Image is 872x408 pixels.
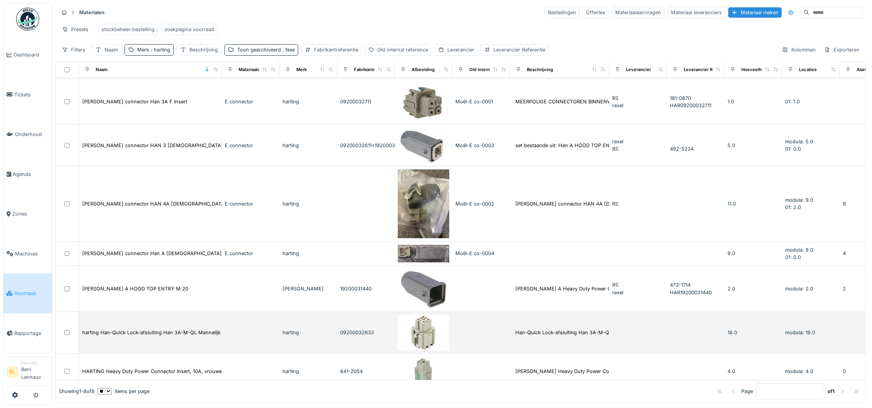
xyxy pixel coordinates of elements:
img: Harting connector HAN 3 male 4 pin huis + insert [398,128,449,163]
span: modula: 2.0 [785,286,813,292]
div: Manager [21,360,49,366]
div: Naam [105,46,118,53]
span: RS [612,95,618,101]
div: Moël-E co-0001 [455,98,507,105]
div: set bestaande uit: Han A HOOD TOP ENTRY M 20 (... [515,142,641,149]
strong: Materialen [76,9,108,16]
div: Leverancier [626,66,651,73]
div: [PERSON_NAME] connector HAN 4A [DEMOGRAPHIC_DATA] 5 pins [515,200,676,207]
div: Exporteren [821,44,863,55]
div: harting Han-Quick Lock-afsluiting Han 3A-M-QL Mannelijk [82,329,221,336]
div: Materiaalcategorie [239,66,277,73]
div: [PERSON_NAME] [282,285,334,292]
div: 09200032611+19200031440 [340,142,392,149]
span: : Nee [281,47,295,53]
div: harting [282,142,334,149]
a: Machines [3,234,52,274]
div: HARTING Heavy Duty Power Connector Insert, 10A, vrouwelijk, Han A-serie, 4 contacten-841-2054 [82,368,315,375]
div: Filters [58,44,89,55]
span: RS [612,201,618,207]
div: 841-2054 [340,368,392,375]
div: MEERPOLIGE CONNECTOREN BINNENWERK VROUWELIJKE S... [515,98,668,105]
div: Merk [137,46,170,53]
strong: of 1 [827,388,835,395]
div: Beschrijving [527,66,553,73]
div: Fabrikantreferentie [314,46,358,53]
span: 473-1714 [670,282,691,288]
span: rexel [612,103,623,108]
img: Harting connector Han 3A F Insert [398,82,449,121]
span: 01: 1.0 [785,99,800,104]
div: harting [282,200,334,207]
span: RS [612,282,618,288]
div: [PERSON_NAME] connector Han A [DEMOGRAPHIC_DATA] 5pins [82,250,236,257]
div: [PERSON_NAME] connector Han 3A F Insert [82,98,187,105]
div: 09200032711 [340,98,392,105]
a: BL ManagerBeni Lannaux [7,360,49,386]
span: HAR19200031440 [670,290,712,295]
span: modula: 18.0 [785,330,815,335]
div: E connector [225,98,276,105]
a: Voorraad [3,274,52,313]
div: 5.0 [727,142,779,149]
span: modula: 9.0 [785,197,813,203]
div: Moël-E co-0004 [455,250,507,257]
div: Leverancier Referentie [684,66,732,73]
span: modula: 4.0 [785,368,813,374]
div: Han-Quick Lock-afsluiting Han 3A-M-QL Mannelijk [515,329,636,336]
div: stockbeheer-bestelling [101,26,154,33]
div: 19200031440 [340,285,392,292]
div: [PERSON_NAME] A HOOD TOP ENTRY M 20 [82,285,188,292]
span: : harting [149,47,170,53]
span: rexel [612,290,623,295]
div: [PERSON_NAME] connector HAN 3 [DEMOGRAPHIC_DATA] 4 pin huis + insert [82,142,267,149]
div: harting [282,368,334,375]
div: harting [282,250,334,257]
span: modula: 9.0 [785,247,813,253]
span: Zones [12,210,49,217]
img: HARTING Han A HOOD TOP ENTRY M 20 [398,269,449,308]
a: Dashboard [3,35,52,75]
span: Rapportage [14,330,49,337]
div: Old internal reference [377,46,428,53]
div: Beschrijving [189,46,218,53]
div: Old internal reference [469,66,515,73]
a: Zones [3,194,52,234]
span: 492-5234 [670,146,694,152]
div: 11.0 [727,200,779,207]
div: Offertes [583,7,609,18]
div: Naam [96,66,108,73]
div: 09200032633 [340,329,392,336]
div: harting [282,329,334,336]
div: Leverancier [447,46,474,53]
div: 2.0 [727,285,779,292]
li: Beni Lannaux [21,360,49,384]
div: [PERSON_NAME] Heavy Duty Power Connector Insert, 10A,... [515,368,659,375]
span: modula: 5.0 [785,139,813,144]
div: Toon gearchiveerd [237,46,295,53]
a: Rapportage [3,313,52,353]
div: items per page [98,388,149,395]
img: Harting connector HAN 4A female 5 pins [398,169,449,238]
div: 9.0 [727,250,779,257]
div: Materiaal maken [728,7,782,18]
div: Locaties [799,66,817,73]
img: harting Han-Quick Lock-afsluiting Han 3A-M-QL Mannelijk [398,315,449,350]
span: Dashboard [13,51,49,58]
div: Moël-E co-0002 [455,200,507,207]
span: HAR09200032711 [670,103,711,108]
div: Presets [58,24,92,35]
div: E connector [225,200,276,207]
span: rexel [612,139,623,144]
img: HARTING Heavy Duty Power Connector Insert, 10A, vrouwelijk, Han A-serie, 4 contacten-841-2054 [398,357,449,386]
div: Moël-E co-0003 [455,142,507,149]
div: Materiaal leveranciers [668,7,725,18]
div: 1.0 [727,98,779,105]
span: Tickets [14,91,49,98]
li: BL [7,366,18,378]
div: zoekpagina voorraad [164,26,214,33]
img: Badge_color-CXgf-gQk.svg [16,8,39,31]
span: Voorraad [14,290,49,297]
div: 4.0 [727,368,779,375]
span: 181-0870 [670,95,691,101]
